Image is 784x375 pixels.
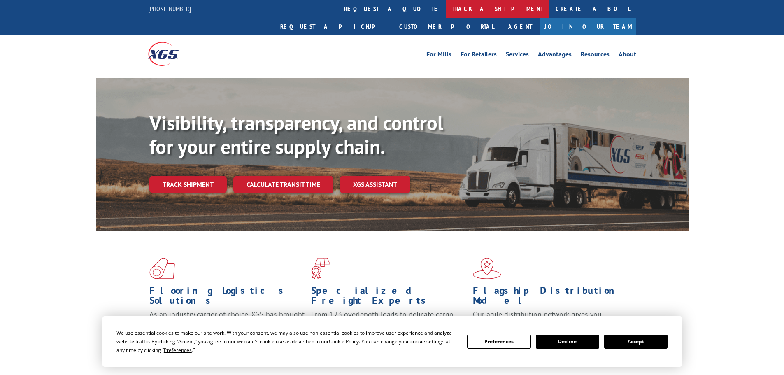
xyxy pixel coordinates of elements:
a: Calculate transit time [233,176,333,193]
b: Visibility, transparency, and control for your entire supply chain. [149,110,443,159]
a: Join Our Team [540,18,636,35]
a: Services [506,51,529,60]
h1: Flooring Logistics Solutions [149,286,305,310]
a: Request a pickup [274,18,393,35]
button: Accept [604,335,668,349]
img: xgs-icon-flagship-distribution-model-red [473,258,501,279]
button: Decline [536,335,599,349]
a: Advantages [538,51,572,60]
span: Preferences [164,347,192,354]
a: About [619,51,636,60]
span: Our agile distribution network gives you nationwide inventory management on demand. [473,310,624,329]
button: Preferences [467,335,530,349]
div: Cookie Consent Prompt [102,316,682,367]
a: For Retailers [461,51,497,60]
img: xgs-icon-total-supply-chain-intelligence-red [149,258,175,279]
a: Resources [581,51,610,60]
h1: Flagship Distribution Model [473,286,628,310]
a: For Mills [426,51,451,60]
a: [PHONE_NUMBER] [148,5,191,13]
h1: Specialized Freight Experts [311,286,467,310]
span: Cookie Policy [329,338,359,345]
img: xgs-icon-focused-on-flooring-red [311,258,330,279]
a: Agent [500,18,540,35]
a: Customer Portal [393,18,500,35]
a: Track shipment [149,176,227,193]
span: As an industry carrier of choice, XGS has brought innovation and dedication to flooring logistics... [149,310,305,339]
div: We use essential cookies to make our site work. With your consent, we may also use non-essential ... [116,328,457,354]
a: XGS ASSISTANT [340,176,410,193]
p: From 123 overlength loads to delicate cargo, our experienced staff knows the best way to move you... [311,310,467,346]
